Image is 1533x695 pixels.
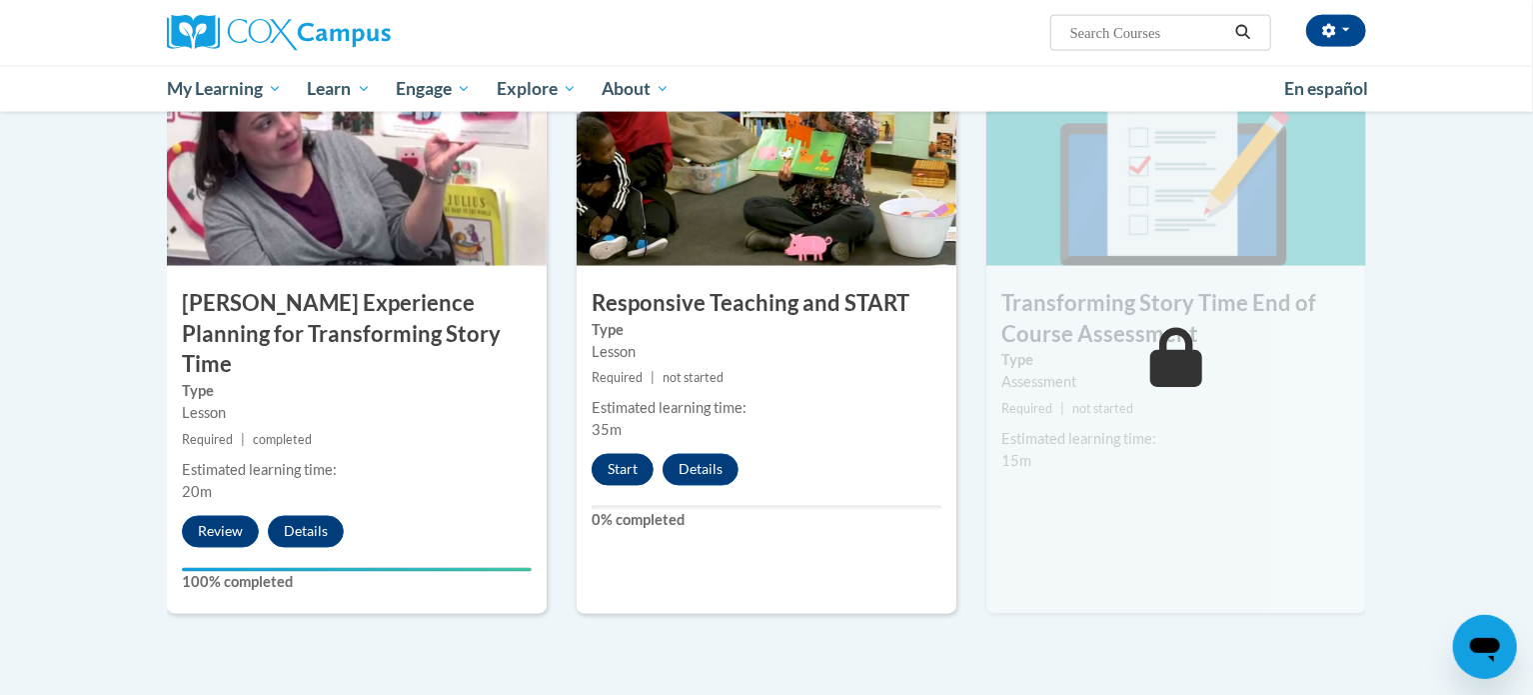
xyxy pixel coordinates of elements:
[167,288,547,380] h3: [PERSON_NAME] Experience Planning for Transforming Story Time
[182,433,233,448] span: Required
[308,77,371,101] span: Learn
[592,510,941,532] label: 0% completed
[154,66,295,112] a: My Learning
[663,454,739,486] button: Details
[1001,350,1351,372] label: Type
[396,77,471,101] span: Engage
[1271,68,1381,110] a: En español
[986,66,1366,266] img: Course Image
[592,398,941,420] div: Estimated learning time:
[182,516,259,548] button: Review
[1068,21,1228,45] input: Search Courses
[1453,615,1517,679] iframe: Button to launch messaging window
[1072,402,1133,417] span: not started
[1001,429,1351,451] div: Estimated learning time:
[167,77,282,101] span: My Learning
[253,433,312,448] span: completed
[383,66,484,112] a: Engage
[663,371,724,386] span: not started
[497,77,577,101] span: Explore
[182,568,532,572] div: Your progress
[295,66,384,112] a: Learn
[590,66,684,112] a: About
[182,484,212,501] span: 20m
[167,66,547,266] img: Course Image
[577,66,956,266] img: Course Image
[592,371,643,386] span: Required
[986,288,1366,350] h3: Transforming Story Time End of Course Assessment
[651,371,655,386] span: |
[167,15,547,51] a: Cox Campus
[1001,453,1031,470] span: 15m
[167,15,391,51] img: Cox Campus
[182,381,532,403] label: Type
[484,66,590,112] a: Explore
[1228,21,1258,45] button: Search
[1001,402,1052,417] span: Required
[592,454,654,486] button: Start
[592,422,622,439] span: 35m
[182,572,532,594] label: 100% completed
[592,341,941,363] div: Lesson
[241,433,245,448] span: |
[1284,78,1368,99] span: En español
[137,66,1396,112] div: Main menu
[577,288,956,319] h3: Responsive Teaching and START
[592,319,941,341] label: Type
[182,403,532,425] div: Lesson
[268,516,344,548] button: Details
[1060,402,1064,417] span: |
[182,460,532,482] div: Estimated learning time:
[602,77,670,101] span: About
[1306,15,1366,47] button: Account Settings
[1001,372,1351,394] div: Assessment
